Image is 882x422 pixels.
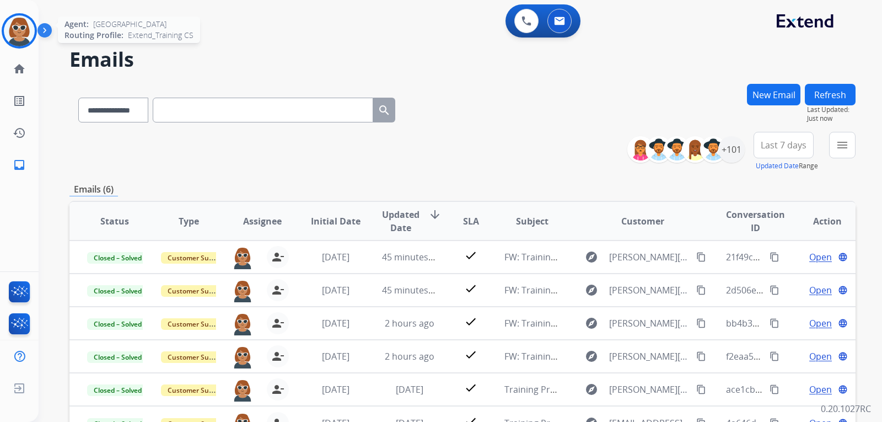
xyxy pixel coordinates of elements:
mat-icon: content_copy [770,252,779,262]
span: Last Updated: [807,105,856,114]
span: 2 hours ago [385,317,434,329]
mat-icon: check [464,315,477,328]
span: Subject [516,215,548,228]
span: FW: Training PA1: Do Not Assign ([PERSON_NAME]) [504,350,713,362]
mat-icon: language [838,351,848,361]
span: FW: Training PA5: Do Not Assign ([PERSON_NAME]) [504,284,713,296]
span: Closed – Solved [87,252,148,264]
span: [PERSON_NAME][EMAIL_ADDRESS][DOMAIN_NAME] [609,350,690,363]
mat-icon: content_copy [696,252,706,262]
mat-icon: content_copy [696,351,706,361]
span: [DATE] [322,350,349,362]
mat-icon: language [838,318,848,328]
mat-icon: person_remove [271,350,284,363]
mat-icon: check [464,381,477,394]
mat-icon: content_copy [696,318,706,328]
mat-icon: content_copy [696,384,706,394]
span: Just now [807,114,856,123]
span: Customer Support [161,384,233,396]
span: Open [809,350,832,363]
span: Closed – Solved [87,351,148,363]
span: FW: Training PA3: Do Not Assign ([PERSON_NAME]) [504,317,713,329]
span: Type [179,215,199,228]
span: Initial Date [311,215,361,228]
img: agent-avatar [232,279,254,302]
p: Emails (6) [69,183,118,196]
mat-icon: explore [585,350,598,363]
span: Open [809,317,832,330]
mat-icon: content_copy [770,351,779,361]
span: [PERSON_NAME][EMAIL_ADDRESS][PERSON_NAME][DOMAIN_NAME] [609,383,690,396]
span: FW: Training PA2: Do Not Assign ([PERSON_NAME]) [504,251,713,263]
button: Refresh [805,84,856,105]
mat-icon: check [464,282,477,295]
span: Closed – Solved [87,285,148,297]
div: +101 [718,136,745,163]
span: Status [100,215,129,228]
span: Agent: [64,19,89,30]
mat-icon: history [13,126,26,140]
span: [PERSON_NAME][EMAIL_ADDRESS][DOMAIN_NAME] [609,284,690,297]
span: Conversation ID [726,208,785,234]
mat-icon: language [838,285,848,295]
span: Closed – Solved [87,318,148,330]
th: Action [782,202,856,241]
mat-icon: explore [585,317,598,330]
span: Last 7 days [761,143,806,147]
span: Closed – Solved [87,384,148,396]
span: [GEOGRAPHIC_DATA] [93,19,166,30]
span: SLA [463,215,479,228]
mat-icon: search [378,104,391,117]
mat-icon: person_remove [271,250,284,264]
mat-icon: home [13,62,26,76]
span: Customer Support [161,252,233,264]
span: Open [809,250,832,264]
img: agent-avatar [232,312,254,335]
img: avatar [4,15,35,46]
mat-icon: content_copy [696,285,706,295]
mat-icon: inbox [13,158,26,172]
mat-icon: language [838,384,848,394]
span: Open [809,383,832,396]
span: [DATE] [322,383,349,396]
mat-icon: person_remove [271,284,284,297]
p: 0.20.1027RC [821,402,871,415]
mat-icon: check [464,348,477,361]
span: Range [756,161,818,170]
mat-icon: explore [585,284,598,297]
img: agent-avatar [232,378,254,402]
span: Customer Support [161,318,233,330]
mat-icon: list_alt [13,94,26,108]
img: agent-avatar [232,246,254,269]
span: Updated Date [382,208,420,234]
button: Last 7 days [754,132,814,158]
span: Customer Support [161,351,233,363]
span: [DATE] [322,251,349,263]
span: [DATE] [322,317,349,329]
span: Extend_Training CS [128,30,193,41]
button: New Email [747,84,800,105]
span: [PERSON_NAME][EMAIL_ADDRESS][DOMAIN_NAME] [609,317,690,330]
mat-icon: person_remove [271,317,284,330]
button: Updated Date [756,162,799,170]
mat-icon: person_remove [271,383,284,396]
span: Assignee [243,215,282,228]
mat-icon: content_copy [770,384,779,394]
span: Training Practice / New Email [504,383,625,396]
mat-icon: explore [585,250,598,264]
span: [DATE] [322,284,349,296]
span: 45 minutes ago [382,284,446,296]
span: Open [809,284,832,297]
span: [DATE] [396,383,423,396]
img: agent-avatar [232,345,254,368]
mat-icon: content_copy [770,318,779,328]
span: 2 hours ago [385,350,434,362]
mat-icon: explore [585,383,598,396]
h2: Emails [69,49,856,71]
mat-icon: check [464,249,477,262]
span: Customer [621,215,664,228]
mat-icon: arrow_downward [428,208,442,221]
span: Routing Profile: [64,30,123,41]
span: Customer Support [161,285,233,297]
mat-icon: language [838,252,848,262]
